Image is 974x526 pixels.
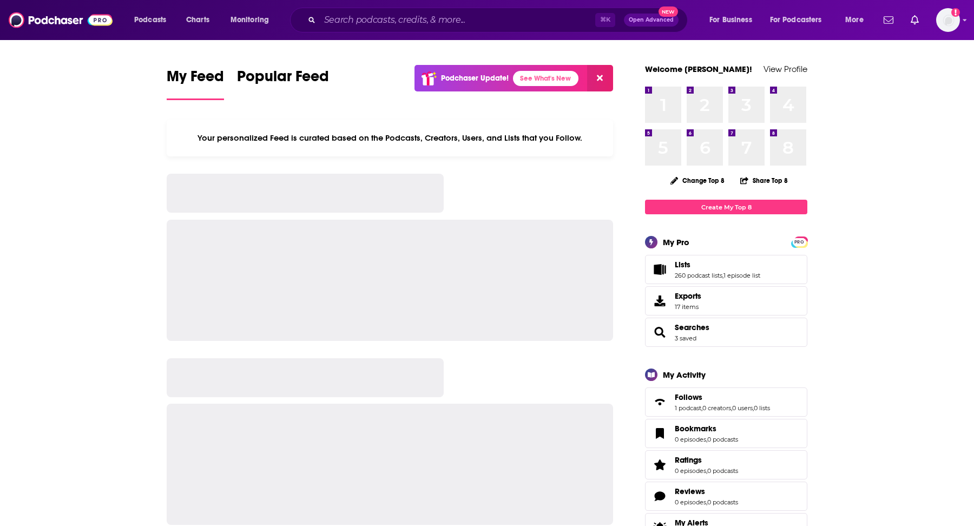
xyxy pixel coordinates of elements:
span: Reviews [675,486,705,496]
a: See What's New [513,71,578,86]
a: 0 creators [702,404,731,412]
a: Show notifications dropdown [906,11,923,29]
img: User Profile [936,8,960,32]
span: My Feed [167,67,224,92]
button: open menu [127,11,180,29]
span: Follows [675,392,702,402]
div: My Activity [663,370,706,380]
a: 260 podcast lists [675,272,722,279]
a: Lists [675,260,760,269]
a: 0 podcasts [707,467,738,475]
span: More [845,12,864,28]
a: 1 episode list [723,272,760,279]
a: PRO [793,238,806,246]
span: , [722,272,723,279]
span: Lists [645,255,807,284]
a: Ratings [675,455,738,465]
span: Bookmarks [675,424,716,433]
a: Welcome [PERSON_NAME]! [645,64,752,74]
span: For Business [709,12,752,28]
a: 0 lists [754,404,770,412]
span: Monitoring [231,12,269,28]
a: Ratings [649,457,670,472]
a: Exports [645,286,807,315]
button: open menu [763,11,838,29]
span: Charts [186,12,209,28]
button: Change Top 8 [664,174,731,187]
a: Create My Top 8 [645,200,807,214]
span: For Podcasters [770,12,822,28]
a: 0 podcasts [707,436,738,443]
span: Ratings [645,450,807,479]
svg: Add a profile image [951,8,960,17]
a: Reviews [675,486,738,496]
a: Follows [649,394,670,410]
a: Lists [649,262,670,277]
a: Searches [649,325,670,340]
a: 0 episodes [675,498,706,506]
span: Follows [645,387,807,417]
span: , [706,436,707,443]
a: View Profile [764,64,807,74]
button: Show profile menu [936,8,960,32]
div: My Pro [663,237,689,247]
button: open menu [702,11,766,29]
a: Searches [675,323,709,332]
span: , [701,404,702,412]
span: Logged in as TeemsPR [936,8,960,32]
img: Podchaser - Follow, Share and Rate Podcasts [9,10,113,30]
span: Exports [675,291,701,301]
button: Open AdvancedNew [624,14,679,27]
button: Share Top 8 [740,170,788,191]
span: , [706,498,707,506]
a: Charts [179,11,216,29]
a: 3 saved [675,334,696,342]
a: Reviews [649,489,670,504]
span: , [706,467,707,475]
a: 1 podcast [675,404,701,412]
a: Bookmarks [649,426,670,441]
span: , [753,404,754,412]
span: Podcasts [134,12,166,28]
button: open menu [838,11,877,29]
div: Your personalized Feed is curated based on the Podcasts, Creators, Users, and Lists that you Follow. [167,120,613,156]
span: Exports [649,293,670,308]
span: Ratings [675,455,702,465]
a: Bookmarks [675,424,738,433]
span: Lists [675,260,690,269]
span: , [731,404,732,412]
a: My Feed [167,67,224,100]
a: 0 users [732,404,753,412]
span: Popular Feed [237,67,329,92]
span: New [659,6,678,17]
span: Reviews [645,482,807,511]
input: Search podcasts, credits, & more... [320,11,595,29]
span: Open Advanced [629,17,674,23]
span: Bookmarks [645,419,807,448]
span: ⌘ K [595,13,615,27]
span: Searches [645,318,807,347]
a: 0 episodes [675,467,706,475]
a: 0 podcasts [707,498,738,506]
span: 17 items [675,303,701,311]
a: Show notifications dropdown [879,11,898,29]
p: Podchaser Update! [441,74,509,83]
a: Follows [675,392,770,402]
a: Popular Feed [237,67,329,100]
a: 0 episodes [675,436,706,443]
div: Search podcasts, credits, & more... [300,8,698,32]
button: open menu [223,11,283,29]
